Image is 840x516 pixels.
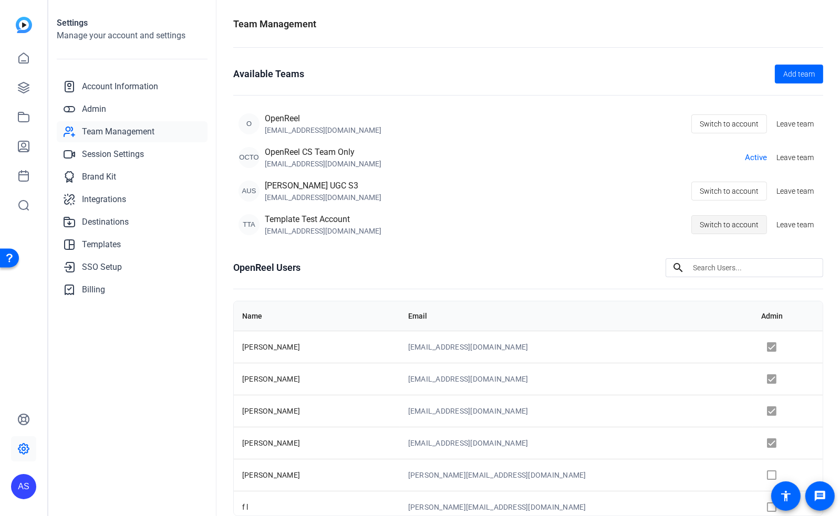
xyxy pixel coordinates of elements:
[772,182,818,201] button: Leave team
[814,490,826,502] mat-icon: message
[57,76,208,97] a: Account Information
[691,215,767,234] button: Switch to account
[238,214,260,235] div: TTA
[400,331,753,363] td: [EMAIL_ADDRESS][DOMAIN_NAME]
[57,99,208,120] a: Admin
[242,439,300,447] span: [PERSON_NAME]
[57,121,208,142] a: Team Management
[400,427,753,459] td: [EMAIL_ADDRESS][DOMAIN_NAME]
[265,180,381,192] div: [PERSON_NAME] UGC S3
[265,226,381,236] div: [EMAIL_ADDRESS][DOMAIN_NAME]
[400,363,753,395] td: [EMAIL_ADDRESS][DOMAIN_NAME]
[265,112,381,125] div: OpenReel
[745,152,767,164] span: Active
[265,213,381,226] div: Template Test Account
[57,212,208,233] a: Destinations
[238,147,260,168] div: OCTO
[700,215,759,235] span: Switch to account
[772,215,818,234] button: Leave team
[265,192,381,203] div: [EMAIL_ADDRESS][DOMAIN_NAME]
[11,474,36,499] div: AS
[82,148,144,161] span: Session Settings
[82,103,106,115] span: Admin
[242,407,300,415] span: [PERSON_NAME]
[238,113,260,134] div: O
[265,125,381,135] div: [EMAIL_ADDRESS][DOMAIN_NAME]
[57,257,208,278] a: SSO Setup
[82,125,154,138] span: Team Management
[16,17,32,33] img: blue-gradient.svg
[82,171,116,183] span: Brand Kit
[783,69,815,80] span: Add team
[400,459,753,491] td: [PERSON_NAME][EMAIL_ADDRESS][DOMAIN_NAME]
[265,159,381,169] div: [EMAIL_ADDRESS][DOMAIN_NAME]
[57,189,208,210] a: Integrations
[233,67,304,81] h1: Available Teams
[400,395,753,427] td: [EMAIL_ADDRESS][DOMAIN_NAME]
[776,152,814,163] span: Leave team
[666,261,691,274] mat-icon: search
[775,65,823,83] button: Add team
[772,148,818,167] button: Leave team
[691,182,767,201] button: Switch to account
[233,260,300,275] h1: OpenReel Users
[57,17,208,29] h1: Settings
[780,490,792,502] mat-icon: accessibility
[82,283,105,296] span: Billing
[82,193,126,206] span: Integrations
[57,29,208,42] h2: Manage your account and settings
[82,261,122,273] span: SSO Setup
[691,114,767,133] button: Switch to account
[57,279,208,300] a: Billing
[234,301,400,331] th: Name
[772,114,818,133] button: Leave team
[242,503,248,511] span: f l
[82,238,121,251] span: Templates
[776,219,814,230] span: Leave team
[700,181,759,201] span: Switch to account
[233,17,316,31] h1: Team Management
[242,375,300,383] span: [PERSON_NAME]
[238,181,260,202] div: AUS
[57,144,208,165] a: Session Settings
[82,80,158,93] span: Account Information
[265,146,381,159] div: OpenReel CS Team Only
[242,343,300,351] span: [PERSON_NAME]
[57,234,208,255] a: Templates
[242,471,300,479] span: [PERSON_NAME]
[776,119,814,130] span: Leave team
[693,261,815,274] input: Search Users...
[400,301,753,331] th: Email
[82,216,129,228] span: Destinations
[776,186,814,197] span: Leave team
[700,114,759,134] span: Switch to account
[753,301,823,331] th: Admin
[57,166,208,187] a: Brand Kit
